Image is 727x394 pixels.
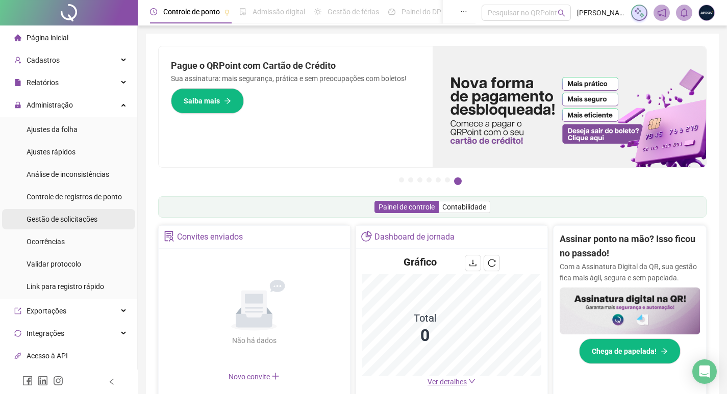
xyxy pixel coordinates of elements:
span: home [14,34,21,41]
span: download [469,259,477,267]
span: Página inicial [27,34,68,42]
button: 7 [454,177,462,185]
img: banner%2F096dab35-e1a4-4d07-87c2-cf089f3812bf.png [433,46,707,167]
span: Controle de registros de ponto [27,193,122,201]
span: Ajustes rápidos [27,148,76,156]
span: file [14,79,21,86]
span: Análise de inconsistências [27,170,109,178]
h2: Pague o QRPoint com Cartão de Crédito [171,59,420,73]
span: Gestão de solicitações [27,215,97,223]
h4: Gráfico [404,255,437,269]
span: left [108,378,115,385]
span: arrow-right [661,348,668,355]
a: Ver detalhes down [428,378,475,386]
span: Ocorrências [27,238,65,246]
span: bell [680,8,689,17]
span: Ajustes da folha [27,125,78,134]
span: Novo convite [229,373,280,381]
button: 3 [417,177,422,182]
button: 1 [399,177,404,182]
p: Com a Assinatura Digital da QR, sua gestão fica mais ágil, segura e sem papelada. [560,261,700,283]
span: solution [164,231,174,242]
span: Painel de controle [379,203,435,211]
div: Convites enviados [177,228,243,246]
div: Dashboard de jornada [374,228,455,246]
span: sun [314,8,321,15]
button: Chega de papelada! [579,338,681,364]
span: linkedin [38,376,48,386]
span: lock [14,101,21,109]
button: 5 [436,177,441,182]
span: Exportações [27,307,66,315]
span: instagram [53,376,63,386]
span: Ver detalhes [428,378,467,386]
span: Gestão de férias [328,8,379,16]
img: 1750 [699,5,714,20]
span: down [468,378,475,385]
span: Saiba mais [184,95,220,107]
span: sync [14,330,21,337]
div: Open Intercom Messenger [692,359,717,384]
span: api [14,352,21,359]
span: Validar protocolo [27,260,81,268]
span: reload [488,259,496,267]
button: 4 [427,177,432,182]
h2: Assinar ponto na mão? Isso ficou no passado! [560,232,700,261]
span: notification [657,8,666,17]
span: Link para registro rápido [27,282,104,291]
span: [PERSON_NAME] - APROV [577,7,625,18]
span: dashboard [388,8,395,15]
span: Chega de papelada! [592,346,657,357]
p: Sua assinatura: mais segurança, prática e sem preocupações com boletos! [171,73,420,84]
div: Não há dados [207,335,301,346]
span: Admissão digital [253,8,305,16]
button: Saiba mais [171,88,244,114]
span: Cadastros [27,56,60,64]
span: user-add [14,57,21,64]
span: export [14,307,21,314]
span: pushpin [224,9,230,15]
span: arrow-right [224,97,231,104]
span: clock-circle [150,8,157,15]
span: Relatórios [27,78,59,87]
button: 2 [408,177,413,182]
span: plus [271,372,280,380]
span: Administração [27,101,73,109]
img: banner%2F02c71560-61a6-44d4-94b9-c8ab97240462.png [560,287,700,334]
span: ellipsis [460,8,467,15]
span: Controle de ponto [163,8,220,16]
img: sparkle-icon.fc2bf0ac1784a2077858766a79e2daf3.svg [634,7,645,18]
span: search [558,9,565,17]
button: 6 [445,177,450,182]
span: Acesso à API [27,352,68,360]
span: Contabilidade [442,203,486,211]
span: pie-chart [361,231,372,242]
span: Painel do DP [402,8,441,16]
span: Integrações [27,329,64,337]
span: file-done [239,8,246,15]
span: facebook [22,376,33,386]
